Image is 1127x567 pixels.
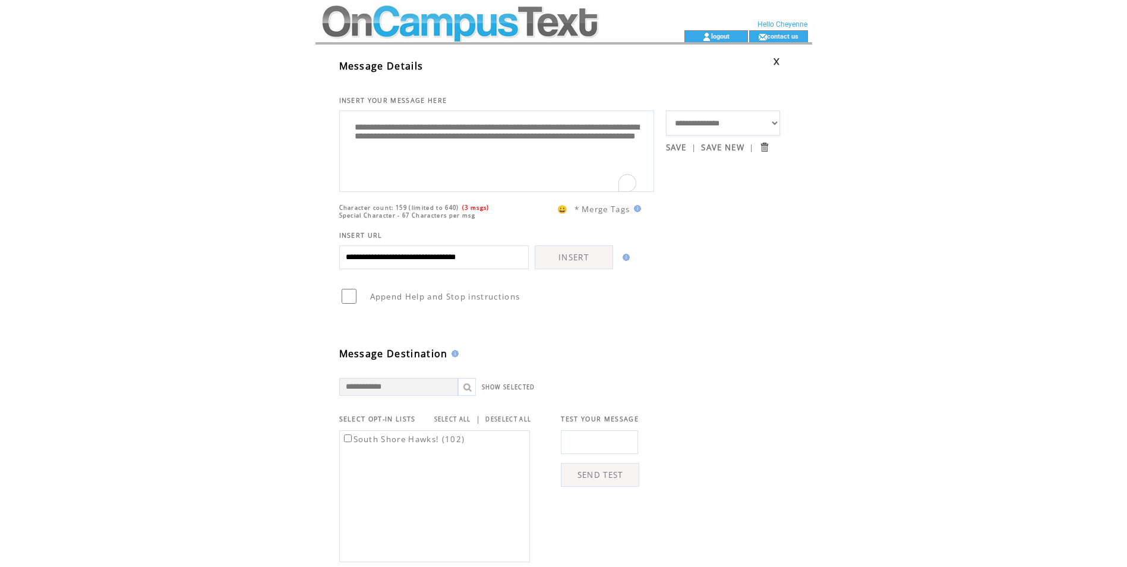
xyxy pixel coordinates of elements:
a: DESELECT ALL [485,415,531,423]
img: help.gif [630,205,641,212]
textarea: To enrich screen reader interactions, please activate Accessibility in Grammarly extension settings [346,114,648,185]
span: Message Destination [339,347,448,360]
a: SAVE NEW [701,142,744,153]
img: help.gif [448,350,459,357]
a: logout [711,32,730,40]
span: INSERT URL [339,231,383,240]
a: SAVE [666,142,687,153]
span: | [476,414,481,424]
span: INSERT YOUR MESSAGE HERE [339,96,447,105]
span: | [692,142,696,153]
label: South Shore Hawks! (102) [342,434,465,445]
span: SELECT OPT-IN LISTS [339,415,416,423]
input: South Shore Hawks! (102) [344,434,352,442]
a: contact us [767,32,798,40]
span: Special Character - 67 Characters per msg [339,212,476,219]
span: Character count: 159 (limited to 640) [339,204,459,212]
span: Message Details [339,59,424,73]
a: SEND TEST [561,463,639,487]
img: help.gif [619,254,630,261]
span: 😀 [557,204,568,215]
input: Submit [759,141,770,153]
span: | [749,142,754,153]
a: INSERT [535,245,613,269]
span: TEST YOUR MESSAGE [561,415,639,423]
a: SHOW SELECTED [482,383,535,391]
span: Hello Cheyenne [757,20,807,29]
img: contact_us_icon.gif [758,32,767,42]
span: Append Help and Stop instructions [370,291,520,302]
img: account_icon.gif [702,32,711,42]
span: (3 msgs) [462,204,490,212]
span: * Merge Tags [574,204,630,215]
a: SELECT ALL [434,415,471,423]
